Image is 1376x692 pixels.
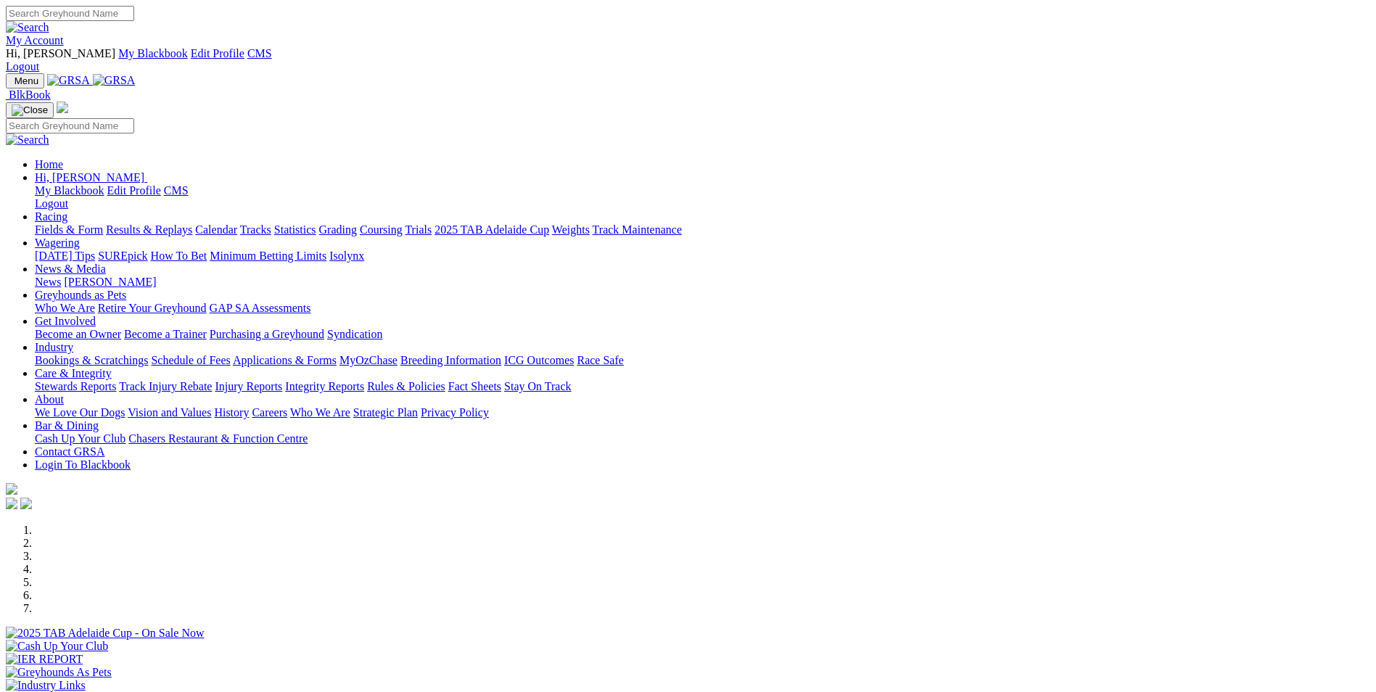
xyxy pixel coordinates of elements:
a: MyOzChase [339,354,397,366]
a: Industry [35,341,73,353]
a: Care & Integrity [35,367,112,379]
a: CMS [164,184,189,197]
div: Industry [35,354,1370,367]
img: 2025 TAB Adelaide Cup - On Sale Now [6,627,205,640]
span: BlkBook [9,88,51,101]
span: Menu [15,75,38,86]
div: Wagering [35,250,1370,263]
a: Cash Up Your Club [35,432,125,445]
a: Race Safe [577,354,623,366]
a: About [35,393,64,405]
img: logo-grsa-white.png [57,102,68,113]
a: History [214,406,249,419]
a: My Blackbook [35,184,104,197]
div: My Account [6,47,1370,73]
a: GAP SA Assessments [210,302,311,314]
div: Care & Integrity [35,380,1370,393]
a: Tracks [240,223,271,236]
a: Who We Are [290,406,350,419]
a: Stewards Reports [35,380,116,392]
div: Bar & Dining [35,432,1370,445]
a: Stay On Track [504,380,571,392]
img: GRSA [93,74,136,87]
div: Greyhounds as Pets [35,302,1370,315]
a: Calendar [195,223,237,236]
a: News [35,276,61,288]
div: News & Media [35,276,1370,289]
a: Racing [35,210,67,223]
a: [DATE] Tips [35,250,95,262]
a: Who We Are [35,302,95,314]
a: Schedule of Fees [151,354,230,366]
a: Edit Profile [191,47,244,59]
a: ICG Outcomes [504,354,574,366]
a: Contact GRSA [35,445,104,458]
img: facebook.svg [6,498,17,509]
a: Minimum Betting Limits [210,250,326,262]
a: Careers [252,406,287,419]
img: twitter.svg [20,498,32,509]
a: Syndication [327,328,382,340]
a: Statistics [274,223,316,236]
a: Privacy Policy [421,406,489,419]
a: Weights [552,223,590,236]
a: 2025 TAB Adelaide Cup [434,223,549,236]
a: Injury Reports [215,380,282,392]
a: Logout [6,60,39,73]
a: Get Involved [35,315,96,327]
a: Breeding Information [400,354,501,366]
button: Toggle navigation [6,73,44,88]
a: Wagering [35,236,80,249]
div: Racing [35,223,1370,236]
img: Search [6,21,49,34]
span: Hi, [PERSON_NAME] [35,171,144,184]
a: Greyhounds as Pets [35,289,126,301]
img: Cash Up Your Club [6,640,108,653]
a: BlkBook [6,88,51,101]
a: Hi, [PERSON_NAME] [35,171,147,184]
input: Search [6,6,134,21]
img: logo-grsa-white.png [6,483,17,495]
a: Track Injury Rebate [119,380,212,392]
input: Search [6,118,134,133]
span: Hi, [PERSON_NAME] [6,47,115,59]
a: My Account [6,34,64,46]
a: SUREpick [98,250,147,262]
img: GRSA [47,74,90,87]
a: Vision and Values [128,406,211,419]
a: How To Bet [151,250,207,262]
a: Become a Trainer [124,328,207,340]
a: My Blackbook [118,47,188,59]
a: [PERSON_NAME] [64,276,156,288]
a: Coursing [360,223,403,236]
a: Purchasing a Greyhound [210,328,324,340]
button: Toggle navigation [6,102,54,118]
a: Bookings & Scratchings [35,354,148,366]
a: Integrity Reports [285,380,364,392]
a: Isolynx [329,250,364,262]
a: Retire Your Greyhound [98,302,207,314]
a: Applications & Forms [233,354,337,366]
div: Hi, [PERSON_NAME] [35,184,1370,210]
a: Become an Owner [35,328,121,340]
a: Fact Sheets [448,380,501,392]
div: About [35,406,1370,419]
a: Home [35,158,63,170]
div: Get Involved [35,328,1370,341]
a: Results & Replays [106,223,192,236]
a: Grading [319,223,357,236]
img: Close [12,104,48,116]
a: We Love Our Dogs [35,406,125,419]
a: Chasers Restaurant & Function Centre [128,432,308,445]
a: News & Media [35,263,106,275]
a: Login To Blackbook [35,458,131,471]
a: CMS [247,47,272,59]
img: Search [6,133,49,147]
a: Strategic Plan [353,406,418,419]
img: Industry Links [6,679,86,692]
a: Edit Profile [107,184,161,197]
a: Rules & Policies [367,380,445,392]
a: Track Maintenance [593,223,682,236]
a: Bar & Dining [35,419,99,432]
img: Greyhounds As Pets [6,666,112,679]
